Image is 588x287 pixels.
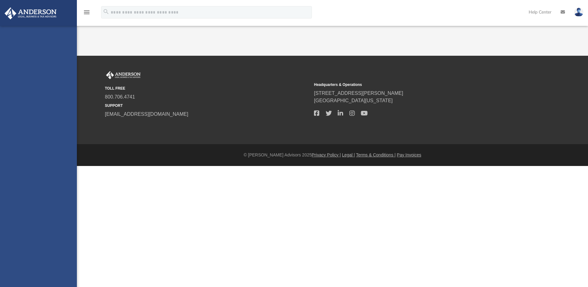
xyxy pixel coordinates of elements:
small: SUPPORT [105,103,310,108]
a: menu [83,12,90,16]
a: Pay Invoices [397,152,421,157]
a: Legal | [342,152,355,157]
img: Anderson Advisors Platinum Portal [3,7,58,19]
img: Anderson Advisors Platinum Portal [105,71,142,79]
a: Terms & Conditions | [356,152,396,157]
i: menu [83,9,90,16]
a: [GEOGRAPHIC_DATA][US_STATE] [314,98,393,103]
a: [STREET_ADDRESS][PERSON_NAME] [314,91,403,96]
i: search [103,8,109,15]
a: 800.706.4741 [105,94,135,99]
small: TOLL FREE [105,86,310,91]
a: Privacy Policy | [312,152,341,157]
div: © [PERSON_NAME] Advisors 2025 [77,152,588,158]
a: [EMAIL_ADDRESS][DOMAIN_NAME] [105,111,188,117]
small: Headquarters & Operations [314,82,519,87]
img: User Pic [574,8,583,17]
